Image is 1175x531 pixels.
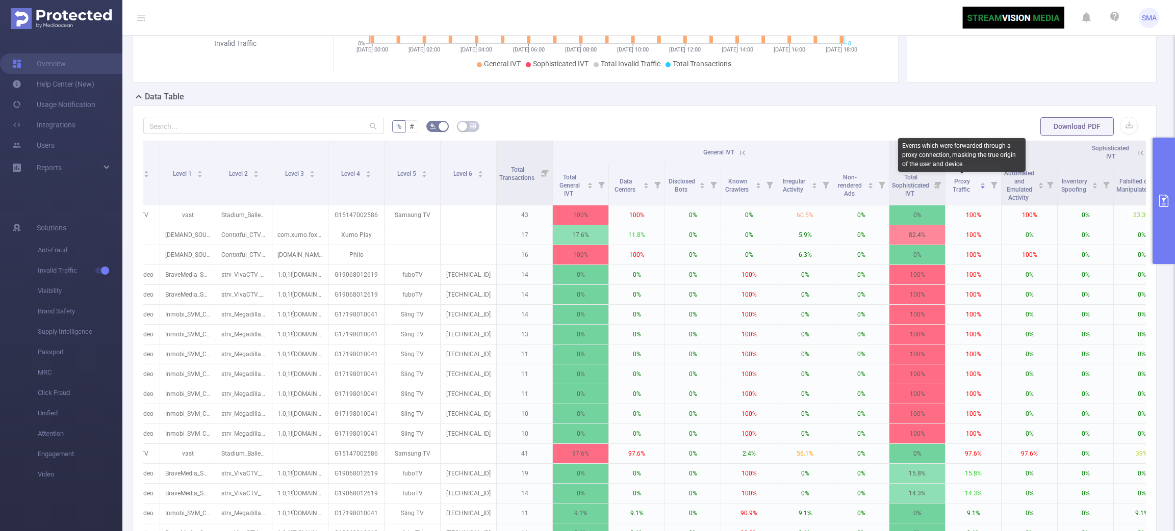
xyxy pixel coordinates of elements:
[1058,364,1113,384] p: 0%
[328,325,384,344] p: G17198010041
[665,285,721,304] p: 0%
[272,384,328,404] p: 1.0,1![DOMAIN_NAME],202226385,1
[553,285,608,304] p: 0%
[609,325,665,344] p: 0%
[1004,170,1034,201] span: Automated and Emulated Activity
[587,181,593,184] i: icon: caret-up
[889,285,945,304] p: 100%
[706,164,721,205] i: Filter menu
[497,364,552,384] p: 11
[328,205,384,225] p: G15147002586
[783,178,805,193] span: Irregular Activity
[145,91,184,103] h2: Data Table
[328,225,384,245] p: Xumo Play
[931,164,945,205] i: Filter menu
[833,245,889,264] p: 0%
[38,423,122,444] span: Attention
[875,164,889,205] i: Filter menu
[1114,364,1169,384] p: 0%
[980,181,986,184] i: icon: caret-up
[328,305,384,324] p: G17198010041
[889,384,945,404] p: 100%
[889,265,945,284] p: 100%
[309,169,315,172] i: icon: caret-up
[441,344,496,364] p: [TECHNICAL_ID]
[216,265,272,284] p: strv_VivaCTV_SVM_LL_CTV_$3.8
[889,205,945,225] p: 0%
[1058,325,1113,344] p: 0%
[946,305,1001,324] p: 100%
[946,364,1001,384] p: 100%
[665,305,721,324] p: 0%
[565,46,597,53] tspan: [DATE] 08:00
[538,141,552,205] i: Filter menu
[1002,245,1057,264] p: 100%
[587,184,593,188] i: icon: caret-down
[160,205,216,225] p: vast
[160,225,216,245] p: [DEMAND_SOURCE]
[197,173,202,176] i: icon: caret-down
[1002,285,1057,304] p: 0%
[1092,184,1098,188] i: icon: caret-down
[441,364,496,384] p: [TECHNICAL_ID]
[673,60,731,68] span: Total Transactions
[12,54,66,74] a: Overview
[37,218,66,238] span: Solutions
[811,181,818,187] div: Sort
[980,184,986,188] i: icon: caret-down
[430,123,436,129] i: icon: bg-colors
[665,325,721,344] p: 0%
[1114,344,1169,364] p: 0%
[833,384,889,404] p: 0%
[385,384,440,404] p: Sling TV
[328,364,384,384] p: G17198010041
[868,184,874,188] i: icon: caret-down
[421,169,427,172] i: icon: caret-up
[1114,225,1169,245] p: 0%
[1058,384,1113,404] p: 0%
[216,305,272,324] p: strv_Megadilla_SVM_LL_CTV_$4_Pixalate
[721,285,777,304] p: 100%
[328,245,384,264] p: Philo
[889,344,945,364] p: 100%
[441,325,496,344] p: [TECHNICAL_ID]
[11,8,112,29] img: Protected Media
[497,325,552,344] p: 13
[838,174,862,197] span: Non-rendered Ads
[553,364,608,384] p: 0%
[777,305,833,324] p: 0%
[812,184,818,188] i: icon: caret-down
[1092,181,1098,187] div: Sort
[1114,265,1169,284] p: 0%
[553,205,608,225] p: 100%
[499,166,536,181] span: Total Transactions
[609,285,665,304] p: 0%
[385,305,440,324] p: Sling TV
[441,285,496,304] p: [TECHNICAL_ID]
[396,122,401,130] span: %
[721,265,777,284] p: 100%
[777,205,833,225] p: 60.5%
[609,384,665,404] p: 0%
[721,305,777,324] p: 100%
[777,384,833,404] p: 0%
[889,245,945,264] p: 0%
[484,60,521,68] span: General IVT
[1002,225,1057,245] p: 0%
[160,285,216,304] p: BraveMedia_SVM_LL_CTV_EP
[410,122,414,130] span: #
[987,164,1001,205] i: Filter menu
[328,384,384,404] p: G17198010041
[385,205,440,225] p: Samsung TV
[1116,178,1152,193] span: Falsified or Manipulated
[441,384,496,404] p: [TECHNICAL_ID]
[385,285,440,304] p: fuboTV
[497,384,552,404] p: 11
[160,305,216,324] p: Inmobi_SVM_CTV_LL_RTB_10000167819_DV
[721,344,777,364] p: 100%
[216,225,272,245] p: Contxtful_CTV_RTB
[1058,225,1113,245] p: 0%
[144,169,149,172] i: icon: caret-up
[833,265,889,284] p: 0%
[699,181,705,187] div: Sort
